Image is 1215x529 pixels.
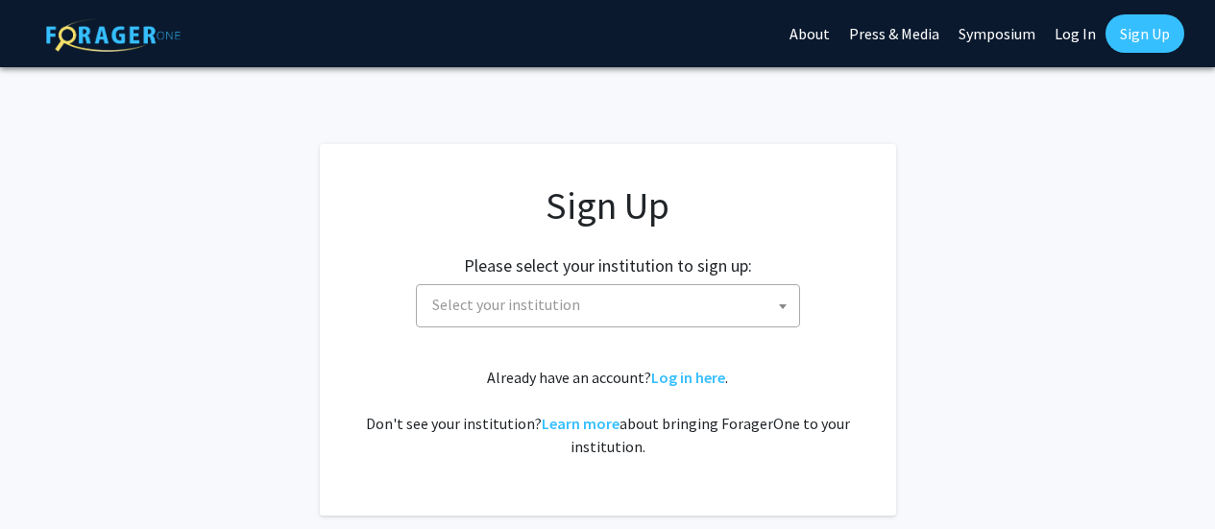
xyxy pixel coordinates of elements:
span: Select your institution [432,295,580,314]
h1: Sign Up [358,182,858,228]
a: Learn more about bringing ForagerOne to your institution [542,414,620,433]
img: ForagerOne Logo [46,18,181,52]
a: Sign Up [1106,14,1184,53]
a: Log in here [651,368,725,387]
span: Select your institution [416,284,800,327]
div: Already have an account? . Don't see your institution? about bringing ForagerOne to your institut... [358,366,858,458]
span: Select your institution [425,285,799,325]
h2: Please select your institution to sign up: [464,255,752,277]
